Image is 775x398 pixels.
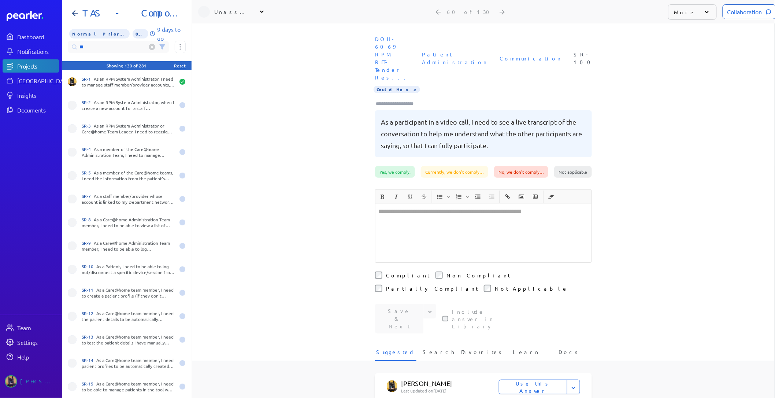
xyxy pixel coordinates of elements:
[82,170,94,176] span: SR-5
[68,77,77,86] img: Tung Nguyen
[7,11,59,21] a: Dashboard
[82,264,96,269] span: SR-10
[374,86,420,93] span: Importance Could Have
[452,191,471,203] span: Insert Ordered List
[82,287,175,299] div: As a Care@home team member, I need to create a patient profile (if they don't already have one) i...
[461,348,504,360] span: Favourites
[82,381,96,387] span: SR-15
[82,99,94,105] span: SR-2
[515,191,528,203] button: Insert Image
[423,348,455,360] span: Search
[17,353,58,361] div: Help
[386,285,478,292] label: Partially Compliant
[404,191,417,203] span: Underline
[17,33,58,40] div: Dashboard
[82,240,175,252] div: As a Care@home Administration Team member, I need to be able to log out/disconnect a specific dev...
[3,89,59,102] a: Insights
[513,348,540,360] span: Learn
[82,357,175,369] div: As a Care@home team member, I need patient profiles to be automatically created from information ...
[376,348,415,360] span: Suggested
[419,48,491,69] span: Sheet: Patient Administration
[82,334,96,340] span: SR-13
[82,76,175,88] div: As an RPM System Administrator, I need to manage staff member/provider accounts, so that they can...
[446,272,510,279] label: Non Compliant
[82,123,94,129] span: SR-3
[82,264,175,275] div: As a Patient, I need to be able to log out/disconnect a specific device/session from my account/p...
[79,7,180,19] h1: TAS - Component A - Software Functional
[82,123,175,134] div: As an RPM System Administrator or Care@home Team Leader, I need to reassign (or unassign) tasks, ...
[82,193,94,199] span: SR-7
[571,48,598,69] span: Reference Number: SR-100
[499,380,567,394] button: Use this Answer
[376,191,389,203] button: Bold
[17,77,72,84] div: [GEOGRAPHIC_DATA]
[82,357,96,363] span: SR-14
[545,191,558,203] span: Clear Formatting
[82,146,94,152] span: SR-4
[390,191,403,203] span: Italic
[82,76,94,82] span: SR-1
[82,310,96,316] span: SR-12
[390,191,403,203] button: Italic
[376,191,389,203] span: Bold
[447,8,494,15] div: 60 of 130
[82,240,94,246] span: SR-9
[433,191,452,203] span: Insert Unordered List
[157,25,186,43] p: 9 days to go
[401,379,509,388] p: [PERSON_NAME]
[82,99,175,111] div: As an RPM System Administrator, when I create a new account for a staff member/provider, I would ...
[82,193,175,205] div: As a staff member/provider whose account is linked to my Department network account, I need to lo...
[418,191,431,203] span: Strike through
[82,334,175,346] div: As a Care@home team member, I need to test the patient details I have manually entered to validat...
[453,191,465,203] button: Insert Ordered List
[567,380,580,394] button: Expand
[452,308,514,330] label: This checkbox controls whether your answer will be included in the Answer Library for future use
[82,287,96,293] span: SR-11
[214,8,251,15] div: Unassigned
[5,375,17,388] img: Tung Nguyen
[17,92,58,99] div: Insights
[381,116,586,151] pre: As a participant in a video call, I need to see a live transcript of the conversation to help me ...
[82,170,175,181] div: As a member of the Care@home teams, I need the information from the patient's previous episodes o...
[434,191,446,203] button: Insert Unordered List
[20,375,57,388] div: [PERSON_NAME]
[3,372,59,391] a: Tung Nguyen's photo[PERSON_NAME]
[375,166,415,178] div: Yes, we comply.
[174,63,186,69] div: Reset
[401,388,499,394] p: Last updated on [DATE]
[17,339,58,346] div: Settings
[472,191,484,203] button: Increase Indent
[133,29,148,38] span: 0% of Questions Completed
[404,191,416,203] button: Underline
[3,350,59,364] a: Help
[386,272,430,279] label: Compliant
[442,316,448,322] input: This checkbox controls whether your answer will be included in the Answer Library for future use
[3,59,59,73] a: Projects
[3,74,59,87] a: [GEOGRAPHIC_DATA]
[82,146,175,158] div: As a member of the Care@home Administration Team, I need to manage patient accounts linked to pat...
[3,103,59,117] a: Documents
[82,310,175,322] div: As a Care@home team member, I need the patient details to be automatically populated from the Pat...
[545,191,557,203] button: Clear Formatting
[497,52,565,65] span: Section: Communication
[17,48,58,55] div: Notifications
[82,217,175,228] div: As a Care@home Administration Team member, I need to be able to view a list of devices/sessions l...
[471,191,485,203] span: Increase Indent
[17,324,58,331] div: Team
[529,191,542,203] span: Insert table
[82,217,94,222] span: SR-8
[494,166,548,178] div: No, we don't comply…
[3,336,59,349] a: Settings
[372,32,413,84] span: Document: DOH-6069 RPM RFT-Tender Response Schedule 2-Component A-Software-Functional_Alcidion re...
[3,30,59,43] a: Dashboard
[554,166,592,178] div: Not applicable
[418,191,430,203] button: Strike through
[17,62,58,70] div: Projects
[501,191,514,203] button: Insert link
[529,191,542,203] button: Insert table
[495,285,568,292] label: Not Applicable
[69,29,130,38] span: Priority
[559,348,580,360] span: Docs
